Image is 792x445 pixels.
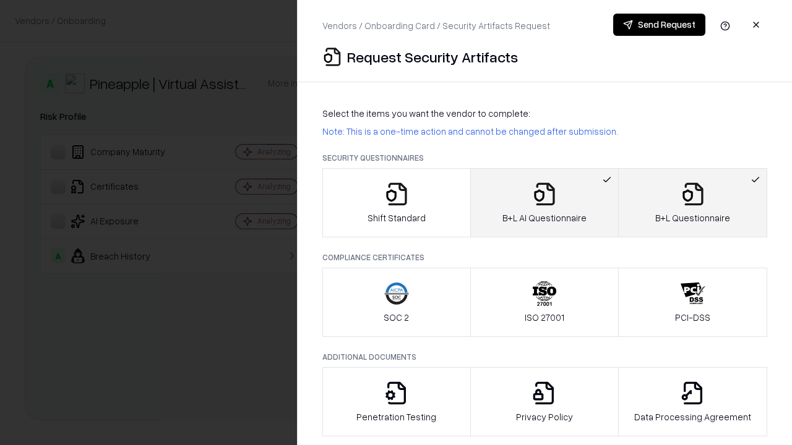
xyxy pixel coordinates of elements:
[322,107,767,120] p: Select the items you want the vendor to complete:
[525,311,564,324] p: ISO 27001
[322,168,471,237] button: Shift Standard
[347,47,518,67] p: Request Security Artifacts
[322,352,767,362] p: Additional Documents
[516,410,573,423] p: Privacy Policy
[322,19,550,32] p: Vendors / Onboarding Card / Security Artifacts Request
[368,211,426,224] p: Shift Standard
[618,268,767,337] button: PCI-DSS
[322,252,767,263] p: Compliance Certificates
[384,311,409,324] p: SOC 2
[618,168,767,237] button: B+L Questionnaire
[322,367,471,436] button: Penetration Testing
[618,367,767,436] button: Data Processing Agreement
[655,211,730,224] p: B+L Questionnaire
[322,268,471,337] button: SOC 2
[322,125,767,138] p: Note: This is a one-time action and cannot be changed after submission.
[470,367,619,436] button: Privacy Policy
[613,14,705,36] button: Send Request
[675,311,710,324] p: PCI-DSS
[322,153,767,163] p: Security Questionnaires
[470,268,619,337] button: ISO 27001
[634,410,751,423] p: Data Processing Agreement
[470,168,619,237] button: B+L AI Questionnaire
[356,410,436,423] p: Penetration Testing
[502,211,587,224] p: B+L AI Questionnaire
